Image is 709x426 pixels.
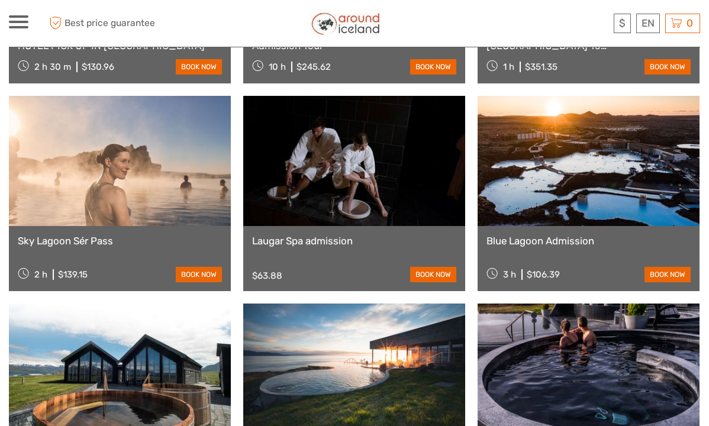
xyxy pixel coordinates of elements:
div: $351.35 [525,62,557,72]
div: $130.96 [82,62,114,72]
span: 2 h [34,269,47,280]
span: $ [619,17,626,29]
div: $139.15 [58,269,88,280]
span: 2 h 30 m [34,62,71,72]
img: Around Iceland [310,9,382,38]
p: We're away right now. Please check back later! [17,21,134,30]
a: book now [410,59,456,75]
button: Open LiveChat chat widget [136,18,150,33]
span: Best price guarantee [46,14,182,33]
span: 10 h [269,62,286,72]
a: Laugar Spa admission [252,235,456,247]
a: book now [410,267,456,282]
div: EN [636,14,660,33]
div: $245.62 [297,62,331,72]
a: book now [176,267,222,282]
span: 1 h [503,62,514,72]
a: book now [644,59,691,75]
a: Blue Lagoon Admission [486,235,691,247]
a: book now [176,59,222,75]
a: book now [644,267,691,282]
span: 0 [685,17,695,29]
span: 3 h [503,269,516,280]
div: $63.88 [252,270,282,281]
a: Sky Lagoon Sér Pass [18,235,222,247]
div: $106.39 [527,269,560,280]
